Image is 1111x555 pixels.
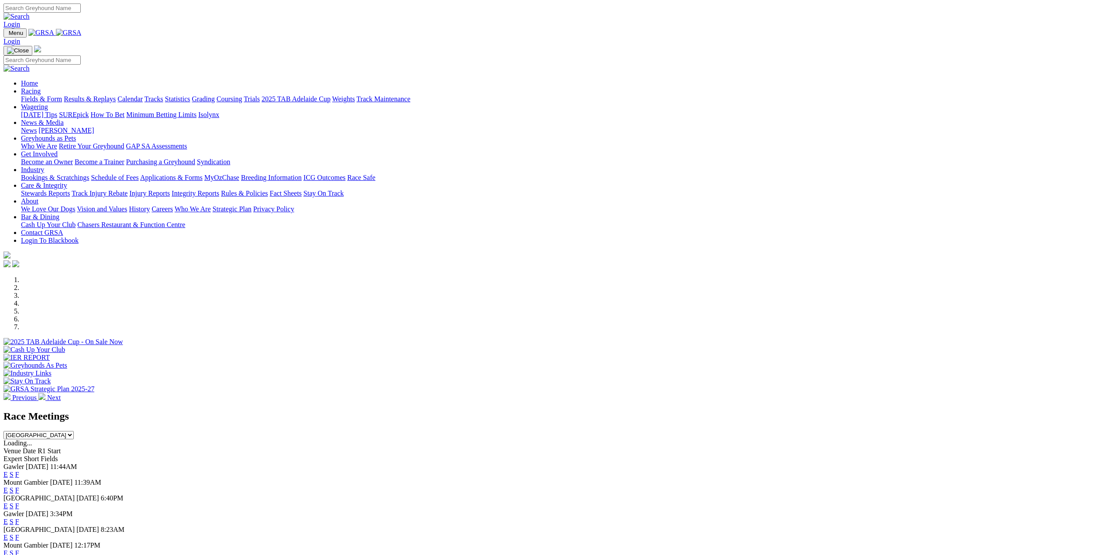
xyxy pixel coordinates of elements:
a: News & Media [21,119,64,126]
span: [DATE] [50,541,73,549]
a: Minimum Betting Limits [126,111,196,118]
a: Industry [21,166,44,173]
a: F [15,471,19,478]
div: Industry [21,174,1108,182]
img: twitter.svg [12,260,19,267]
span: 11:44AM [50,463,77,470]
img: facebook.svg [3,260,10,267]
span: Expert [3,455,22,462]
a: E [3,534,8,541]
a: Stay On Track [303,190,344,197]
a: Applications & Forms [140,174,203,181]
img: GRSA [56,29,82,37]
a: Cash Up Your Club [21,221,76,228]
span: R1 Start [38,447,61,455]
span: Date [23,447,36,455]
a: Purchasing a Greyhound [126,158,195,165]
a: S [10,502,14,510]
a: Isolynx [198,111,219,118]
img: Greyhounds As Pets [3,362,67,369]
a: Careers [151,205,173,213]
a: Contact GRSA [21,229,63,236]
span: 6:40PM [101,494,124,502]
img: chevron-left-pager-white.svg [3,393,10,400]
span: 12:17PM [74,541,100,549]
img: GRSA Strategic Plan 2025-27 [3,385,94,393]
span: Fields [41,455,58,462]
a: Racing [21,87,41,95]
a: [DATE] Tips [21,111,57,118]
a: Care & Integrity [21,182,67,189]
a: History [129,205,150,213]
a: Fact Sheets [270,190,302,197]
span: Next [47,394,61,401]
a: Privacy Policy [253,205,294,213]
img: Search [3,65,30,72]
a: About [21,197,38,205]
div: Get Involved [21,158,1108,166]
a: SUREpick [59,111,89,118]
span: Venue [3,447,21,455]
a: 2025 TAB Adelaide Cup [261,95,330,103]
a: Integrity Reports [172,190,219,197]
div: Wagering [21,111,1108,119]
span: Short [24,455,39,462]
a: E [3,518,8,525]
a: MyOzChase [204,174,239,181]
span: [DATE] [26,510,48,517]
span: [DATE] [76,526,99,533]
button: Toggle navigation [3,28,27,38]
a: S [10,534,14,541]
span: Gawler [3,463,24,470]
div: Racing [21,95,1108,103]
a: Race Safe [347,174,375,181]
a: Home [21,79,38,87]
h2: Race Meetings [3,410,1108,422]
span: Mount Gambier [3,541,48,549]
a: Wagering [21,103,48,110]
a: Track Injury Rebate [72,190,127,197]
span: [DATE] [76,494,99,502]
div: Care & Integrity [21,190,1108,197]
button: Toggle navigation [3,46,32,55]
a: Login To Blackbook [21,237,79,244]
div: About [21,205,1108,213]
a: F [15,534,19,541]
a: Get Involved [21,150,58,158]
img: Close [7,47,29,54]
a: E [3,471,8,478]
div: Greyhounds as Pets [21,142,1108,150]
span: [DATE] [26,463,48,470]
a: Weights [332,95,355,103]
input: Search [3,55,81,65]
span: 11:39AM [74,479,101,486]
span: Loading... [3,439,32,447]
img: GRSA [28,29,54,37]
div: Bar & Dining [21,221,1108,229]
a: E [3,502,8,510]
a: Stewards Reports [21,190,70,197]
a: Previous [3,394,38,401]
a: Login [3,38,20,45]
span: [GEOGRAPHIC_DATA] [3,494,75,502]
span: Gawler [3,510,24,517]
span: 8:23AM [101,526,124,533]
a: S [10,471,14,478]
img: logo-grsa-white.png [34,45,41,52]
a: Login [3,21,20,28]
span: Menu [9,30,23,36]
span: Previous [12,394,37,401]
a: Statistics [165,95,190,103]
a: News [21,127,37,134]
a: F [15,518,19,525]
span: 3:34PM [50,510,73,517]
img: chevron-right-pager-white.svg [38,393,45,400]
a: Grading [192,95,215,103]
span: [DATE] [50,479,73,486]
a: Fields & Form [21,95,62,103]
a: E [3,486,8,494]
img: Cash Up Your Club [3,346,65,354]
a: Tracks [144,95,163,103]
a: Become a Trainer [75,158,124,165]
a: Greyhounds as Pets [21,134,76,142]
